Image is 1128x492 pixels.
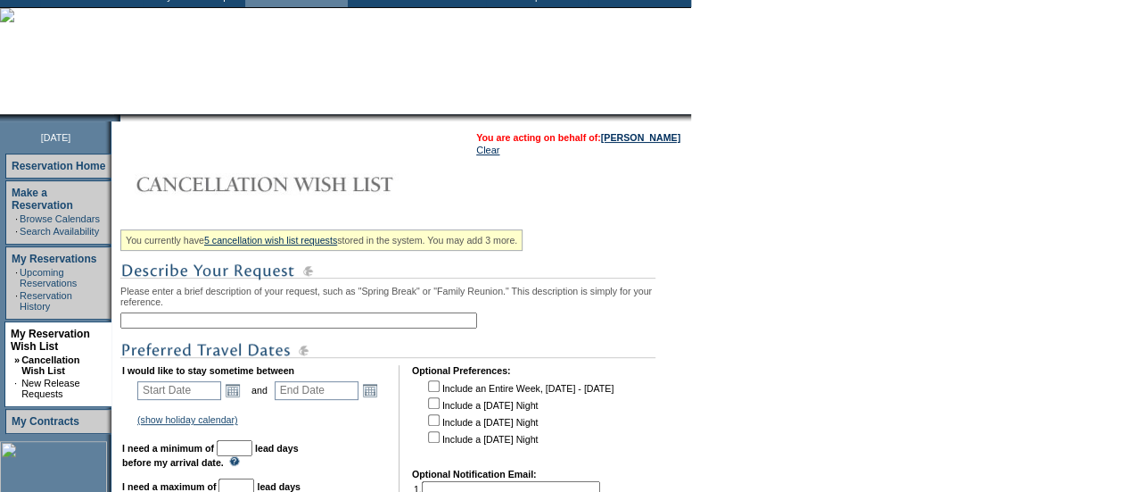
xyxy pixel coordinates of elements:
div: You currently have stored in the system. You may add 3 more. [120,229,523,251]
input: Date format: M/D/Y. Shortcut keys: [T] for Today. [UP] or [.] for Next Day. [DOWN] or [,] for Pre... [137,381,221,400]
b: » [14,354,20,365]
img: Cancellation Wish List [120,166,477,202]
img: promoShadowLeftCorner.gif [114,114,120,121]
a: Upcoming Reservations [20,267,77,288]
input: Date format: M/D/Y. Shortcut keys: [T] for Today. [UP] or [.] for Next Day. [DOWN] or [,] for Pre... [275,381,358,400]
a: Open the calendar popup. [223,380,243,400]
td: and [249,378,270,403]
b: I would like to stay sometime between [122,365,294,376]
td: · [15,226,18,237]
a: Make a Reservation [12,187,73,212]
a: 5 cancellation wish list requests [204,235,337,246]
td: · [14,378,20,399]
td: · [15,267,18,288]
a: Search Availability [20,226,99,237]
a: Browse Calendars [20,213,100,224]
b: I need a maximum of [122,481,216,492]
a: Reservation History [20,290,72,312]
a: Reservation Home [12,160,105,172]
a: Cancellation Wish List [21,354,79,376]
span: [DATE] [41,132,71,143]
a: My Reservations [12,253,96,265]
img: blank.gif [120,114,122,121]
td: Include an Entire Week, [DATE] - [DATE] Include a [DATE] Night Include a [DATE] Night Include a [... [424,378,613,456]
a: My Reservation Wish List [11,328,90,353]
b: Optional Preferences: [412,365,511,376]
span: You are acting on behalf of: [476,132,680,143]
img: questionMark_lightBlue.gif [229,456,240,466]
b: I need a minimum of [122,443,214,454]
a: My Contracts [12,415,79,428]
a: (show holiday calendar) [137,414,238,425]
td: · [15,290,18,312]
td: · [15,213,18,224]
a: Open the calendar popup. [360,380,380,400]
a: New Release Requests [21,378,79,399]
b: lead days before my arrival date. [122,443,299,468]
b: Optional Notification Email: [412,469,537,479]
a: Clear [476,145,499,155]
a: [PERSON_NAME] [601,132,680,143]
